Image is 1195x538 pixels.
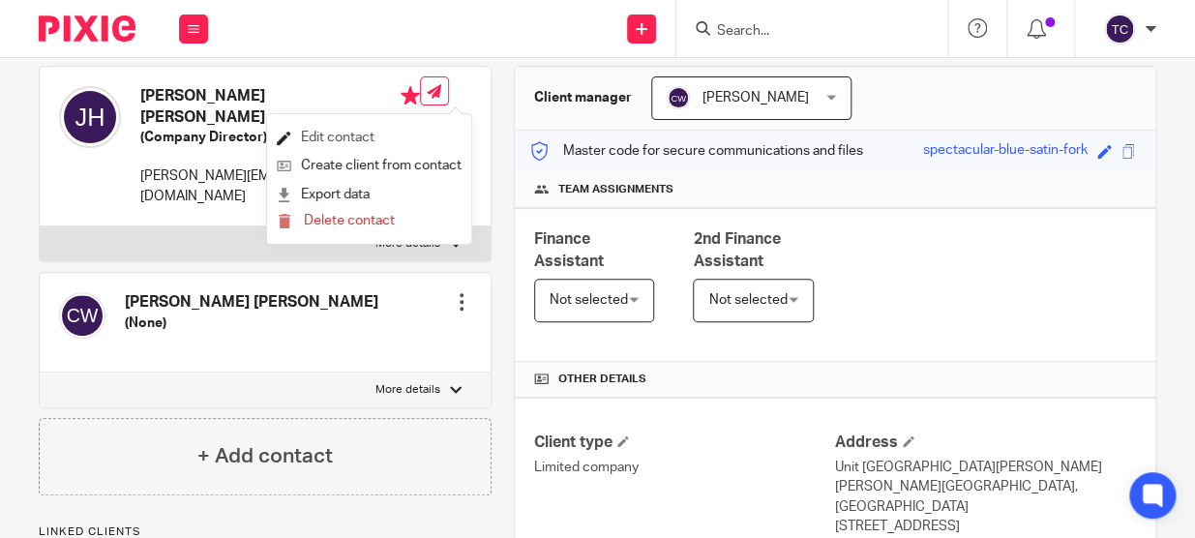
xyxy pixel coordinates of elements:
span: Finance Assistant [534,231,604,269]
div: spectacular-blue-satin-fork [923,140,1088,163]
input: Search [715,23,889,41]
span: Team assignments [558,182,673,197]
h4: [PERSON_NAME] [PERSON_NAME] [125,292,378,313]
a: Create client from contact [277,152,462,180]
i: Primary [401,86,420,105]
p: Limited company [534,458,835,477]
img: svg%3E [667,86,690,109]
p: More details [375,382,440,398]
h5: (Company Director) [140,128,420,147]
h4: + Add contact [197,441,333,471]
img: svg%3E [1104,14,1135,45]
span: Other details [558,372,646,387]
img: svg%3E [59,86,121,148]
span: Delete contact [304,214,395,227]
p: [STREET_ADDRESS] [835,517,1136,536]
h4: [PERSON_NAME] [PERSON_NAME] [140,86,420,128]
h5: (None) [125,314,378,333]
button: Delete contact [277,209,395,234]
span: Not selected [550,293,628,307]
h4: Address [835,433,1136,453]
span: 2nd Finance Assistant [693,231,780,269]
p: Master code for secure communications and files [529,141,863,161]
span: Not selected [708,293,787,307]
h3: Client manager [534,88,632,107]
h4: Client type [534,433,835,453]
img: svg%3E [59,292,105,339]
p: Unit [GEOGRAPHIC_DATA][PERSON_NAME] [PERSON_NAME][GEOGRAPHIC_DATA], [GEOGRAPHIC_DATA] [835,458,1136,517]
a: Edit contact [277,124,462,152]
span: [PERSON_NAME] [702,91,809,105]
p: [PERSON_NAME][EMAIL_ADDRESS][DOMAIN_NAME] [140,166,420,206]
a: Export data [277,181,462,209]
img: Pixie [39,15,135,42]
